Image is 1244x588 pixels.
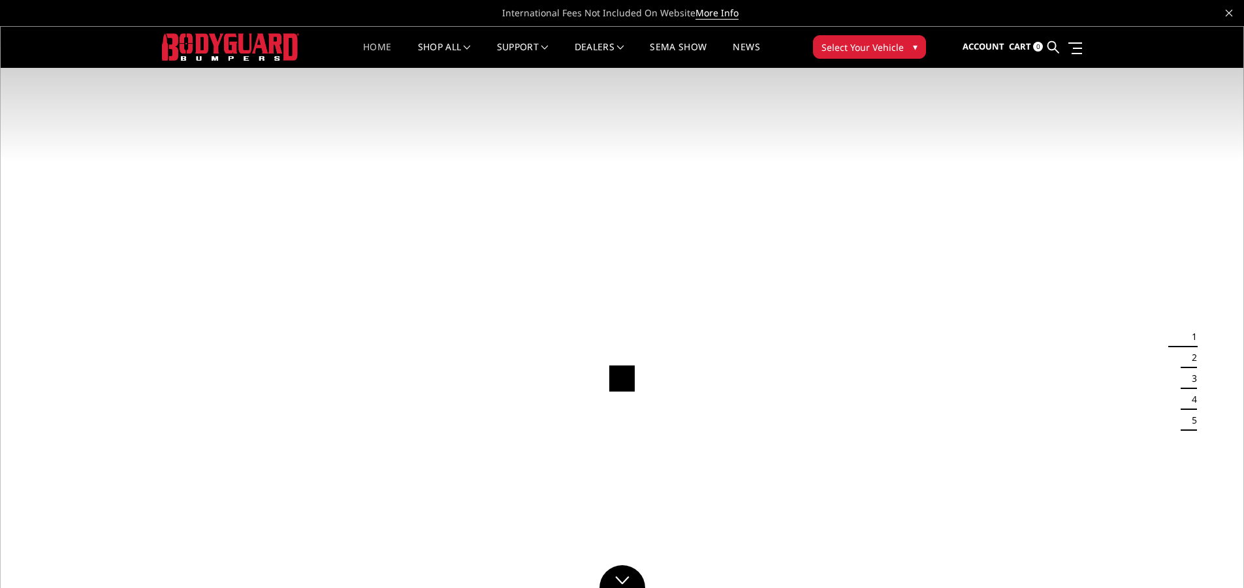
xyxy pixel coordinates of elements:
a: Dealers [575,42,624,68]
a: Account [963,29,1004,65]
button: 3 of 5 [1184,368,1197,389]
button: 5 of 5 [1184,410,1197,431]
a: Home [363,42,391,68]
span: Account [963,40,1004,52]
a: Click to Down [599,565,645,588]
button: 4 of 5 [1184,389,1197,410]
span: 0 [1033,42,1043,52]
a: More Info [695,7,739,20]
img: BODYGUARD BUMPERS [162,33,299,60]
a: Cart 0 [1009,29,1043,65]
a: News [733,42,759,68]
a: Support [497,42,549,68]
a: shop all [418,42,471,68]
button: 1 of 5 [1184,326,1197,347]
span: ▾ [913,40,917,54]
button: 2 of 5 [1184,347,1197,368]
span: Select Your Vehicle [821,40,904,54]
a: SEMA Show [650,42,707,68]
button: Select Your Vehicle [813,35,926,59]
span: Cart [1009,40,1031,52]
